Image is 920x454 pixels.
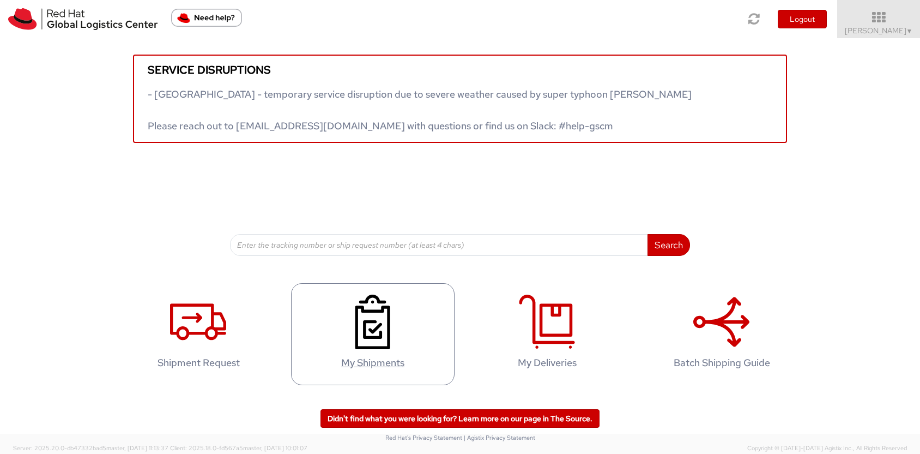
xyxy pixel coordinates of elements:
[477,357,618,368] h4: My Deliveries
[906,27,913,35] span: ▼
[385,434,462,441] a: Red Hat's Privacy Statement
[640,283,803,385] a: Batch Shipping Guide
[651,357,792,368] h4: Batch Shipping Guide
[243,444,307,452] span: master, [DATE] 10:01:07
[464,434,535,441] a: | Agistix Privacy Statement
[171,9,242,27] button: Need help?
[465,283,629,385] a: My Deliveries
[170,444,307,452] span: Client: 2025.18.0-fd567a5
[291,283,455,385] a: My Shipments
[845,26,913,35] span: [PERSON_NAME]
[320,409,600,428] a: Didn't find what you were looking for? Learn more on our page in The Source.
[8,8,158,30] img: rh-logistics-00dfa346123c4ec078e1.svg
[13,444,168,452] span: Server: 2025.20.0-db47332bad5
[106,444,168,452] span: master, [DATE] 11:13:37
[230,234,648,256] input: Enter the tracking number or ship request number (at least 4 chars)
[778,10,827,28] button: Logout
[148,88,692,132] span: - [GEOGRAPHIC_DATA] - temporary service disruption due to severe weather caused by super typhoon ...
[747,444,907,453] span: Copyright © [DATE]-[DATE] Agistix Inc., All Rights Reserved
[133,55,787,143] a: Service disruptions - [GEOGRAPHIC_DATA] - temporary service disruption due to severe weather caus...
[148,64,772,76] h5: Service disruptions
[647,234,690,256] button: Search
[302,357,443,368] h4: My Shipments
[117,283,280,385] a: Shipment Request
[128,357,269,368] h4: Shipment Request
